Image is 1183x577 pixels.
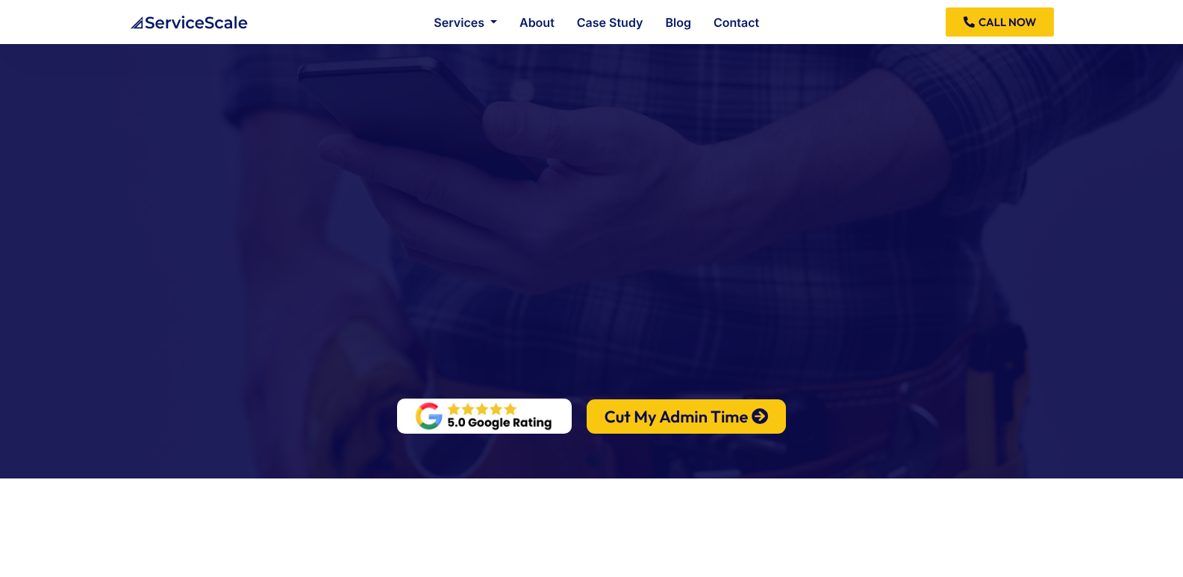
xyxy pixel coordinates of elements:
[714,16,759,28] a: Contact
[434,16,497,28] a: Services
[587,399,787,434] a: Cut My Admin Time
[519,16,555,28] a: About
[129,14,248,28] a: ServiceScale logo representing business automation for tradiesServiceScale logo representing busi...
[605,408,749,425] span: Cut My Admin Time
[577,16,643,28] a: Case Study
[946,7,1054,37] a: CALL NOW
[665,16,690,28] a: Blog
[978,16,1036,28] span: CALL NOW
